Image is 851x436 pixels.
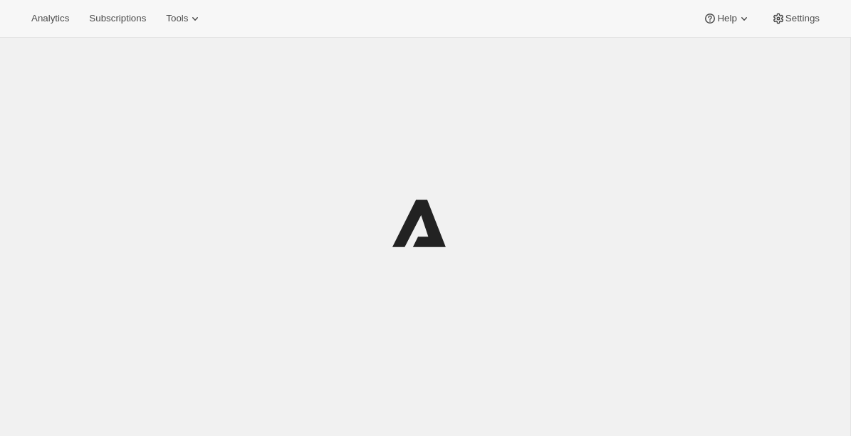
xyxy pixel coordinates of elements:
span: Help [717,13,736,24]
span: Settings [785,13,820,24]
button: Help [694,9,759,28]
button: Analytics [23,9,78,28]
span: Tools [166,13,188,24]
button: Settings [763,9,828,28]
span: Analytics [31,13,69,24]
span: Subscriptions [89,13,146,24]
button: Subscriptions [80,9,155,28]
button: Tools [157,9,211,28]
